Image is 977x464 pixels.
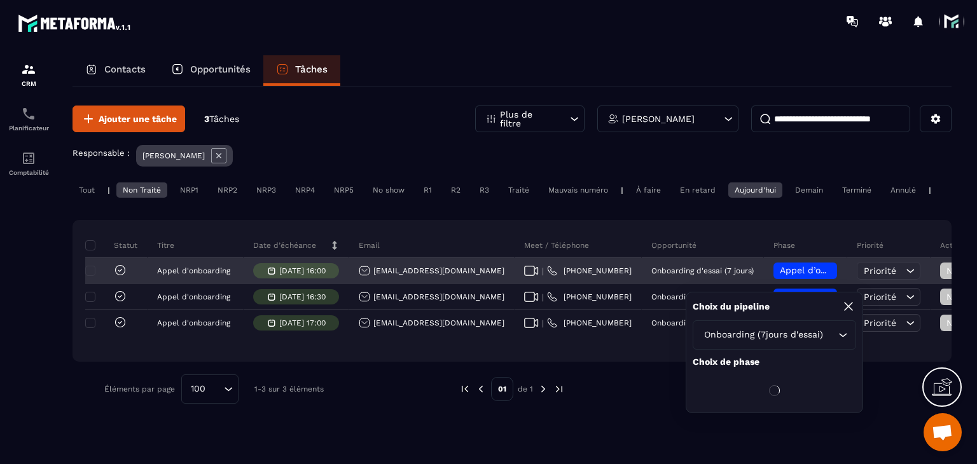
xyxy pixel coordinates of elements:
[502,182,536,198] div: Traité
[289,182,321,198] div: NRP4
[473,182,495,198] div: R3
[621,186,623,194] p: |
[459,383,471,395] img: prev
[884,182,922,198] div: Annulé
[836,182,878,198] div: Terminé
[204,113,239,125] p: 3
[924,413,962,451] a: Ouvrir le chat
[547,292,632,302] a: [PHONE_NUMBER]
[693,301,770,313] p: Choix du pipeline
[88,240,137,250] p: Statut
[186,382,210,396] span: 100
[21,106,36,121] img: scheduler
[158,55,263,86] a: Opportunités
[491,377,513,401] p: 01
[864,266,896,276] span: Priorité
[693,356,856,368] p: Choix de phase
[254,385,324,393] p: 1-3 sur 3 éléments
[157,240,174,250] p: Titre
[210,382,221,396] input: Search for option
[157,266,230,275] p: Appel d'onboarding
[857,240,883,250] p: Priorité
[693,320,856,350] div: Search for option
[142,151,205,160] p: [PERSON_NAME]
[630,182,667,198] div: À faire
[518,384,533,394] p: de 1
[181,374,239,404] div: Search for option
[279,318,326,327] p: [DATE] 17:00
[104,385,175,393] p: Éléments par page
[651,318,754,327] p: Onboarding d'essai (7 jours)
[500,110,556,128] p: Plus de filtre
[18,11,132,34] img: logo
[773,240,795,250] p: Phase
[328,182,360,198] div: NRP5
[107,186,110,194] p: |
[622,114,695,123] p: [PERSON_NAME]
[929,186,931,194] p: |
[253,240,316,250] p: Date d’échéance
[547,318,632,328] a: [PHONE_NUMBER]
[73,106,185,132] button: Ajouter une tâche
[73,182,101,198] div: Tout
[417,182,438,198] div: R1
[73,55,158,86] a: Contacts
[542,266,544,276] span: |
[279,292,326,301] p: [DATE] 16:30
[547,266,632,276] a: [PHONE_NUMBER]
[475,383,487,395] img: prev
[157,318,230,327] p: Appel d'onboarding
[701,328,826,342] span: Onboarding (7jours d'essai)
[3,52,54,97] a: formationformationCRM
[99,113,177,125] span: Ajouter une tâche
[295,64,328,75] p: Tâches
[826,328,835,342] input: Search for option
[3,169,54,176] p: Comptabilité
[263,55,340,86] a: Tâches
[211,182,244,198] div: NRP2
[104,64,146,75] p: Contacts
[366,182,411,198] div: No show
[359,240,380,250] p: Email
[940,240,964,250] p: Action
[651,240,696,250] p: Opportunité
[864,318,896,328] span: Priorité
[789,182,829,198] div: Demain
[524,240,589,250] p: Meet / Téléphone
[279,266,326,275] p: [DATE] 16:00
[3,97,54,141] a: schedulerschedulerPlanificateur
[674,182,722,198] div: En retard
[3,125,54,132] p: Planificateur
[73,148,130,158] p: Responsable :
[542,182,614,198] div: Mauvais numéro
[780,265,900,275] span: Appel d’onboarding planifié
[651,292,754,301] p: Onboarding d'essai (7 jours)
[21,151,36,166] img: accountant
[651,266,754,275] p: Onboarding d'essai (7 jours)
[21,62,36,77] img: formation
[542,318,544,328] span: |
[445,182,467,198] div: R2
[728,182,782,198] div: Aujourd'hui
[116,182,167,198] div: Non Traité
[157,292,230,301] p: Appel d'onboarding
[3,80,54,87] p: CRM
[864,292,896,302] span: Priorité
[174,182,205,198] div: NRP1
[542,292,544,302] span: |
[553,383,565,395] img: next
[209,114,239,124] span: Tâches
[190,64,251,75] p: Opportunités
[3,141,54,186] a: accountantaccountantComptabilité
[250,182,282,198] div: NRP3
[537,383,549,395] img: next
